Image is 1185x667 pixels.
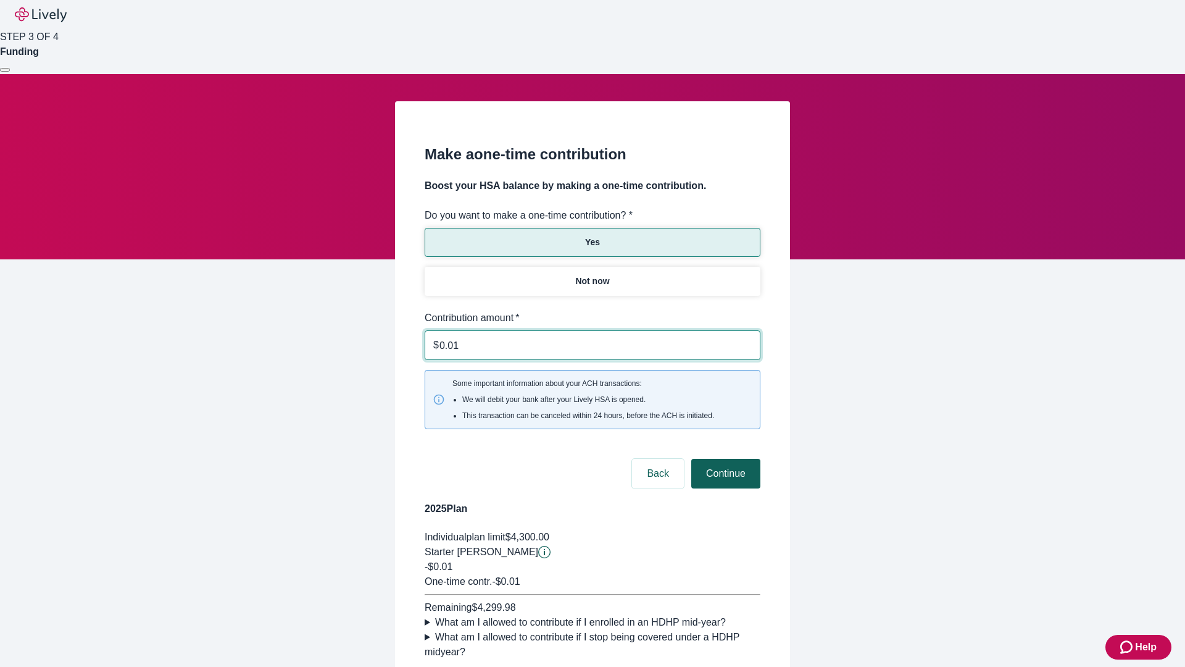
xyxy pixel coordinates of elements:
span: $4,299.98 [472,602,515,613]
summary: What am I allowed to contribute if I enrolled in an HDHP mid-year? [425,615,760,630]
span: Some important information about your ACH transactions: [452,378,714,421]
button: Yes [425,228,760,257]
p: $ [433,338,439,353]
span: Remaining [425,602,472,613]
span: One-time contr. [425,576,492,587]
h4: 2025 Plan [425,501,760,516]
button: Zendesk support iconHelp [1105,635,1171,660]
span: -$0.01 [425,561,452,572]
input: $0.00 [439,333,760,358]
p: Yes [585,236,600,249]
img: Lively [15,7,67,22]
svg: Zendesk support icon [1120,640,1135,655]
label: Do you want to make a one-time contribution? * [425,208,633,223]
button: Back [632,459,684,489]
button: Continue [691,459,760,489]
button: Not now [425,267,760,296]
span: Help [1135,640,1157,655]
h4: Boost your HSA balance by making a one-time contribution. [425,178,760,193]
span: Starter [PERSON_NAME] [425,547,538,557]
h2: Make a one-time contribution [425,143,760,166]
label: Contribution amount [425,311,520,325]
li: We will debit your bank after your Lively HSA is opened. [462,394,714,405]
li: This transaction can be canceled within 24 hours, before the ACH is initiated. [462,410,714,421]
span: Individual plan limit [425,532,505,542]
button: Lively will contribute $0.01 to establish your account [538,546,551,558]
span: - $0.01 [492,576,520,587]
summary: What am I allowed to contribute if I stop being covered under a HDHP midyear? [425,630,760,660]
p: Not now [575,275,609,288]
svg: Starter penny details [538,546,551,558]
span: $4,300.00 [505,532,549,542]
